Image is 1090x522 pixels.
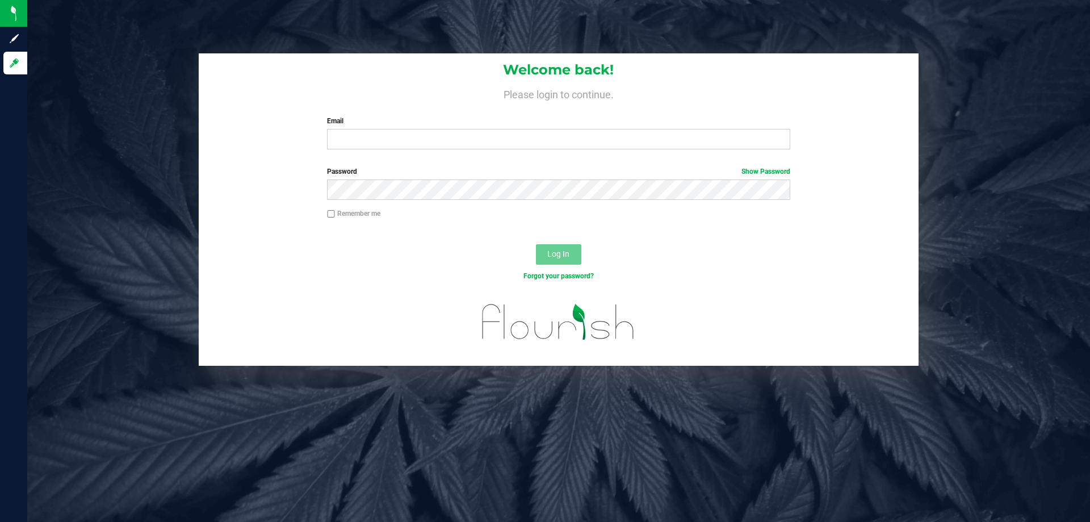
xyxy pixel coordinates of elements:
[327,210,335,218] input: Remember me
[536,244,581,265] button: Log In
[9,57,20,69] inline-svg: Log in
[741,168,790,176] a: Show Password
[327,116,790,126] label: Email
[327,168,357,176] span: Password
[468,293,648,351] img: flourish_logo.svg
[523,272,594,280] a: Forgot your password?
[199,62,919,77] h1: Welcome back!
[199,86,919,100] h4: Please login to continue.
[547,249,569,258] span: Log In
[327,208,380,219] label: Remember me
[9,33,20,44] inline-svg: Sign up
